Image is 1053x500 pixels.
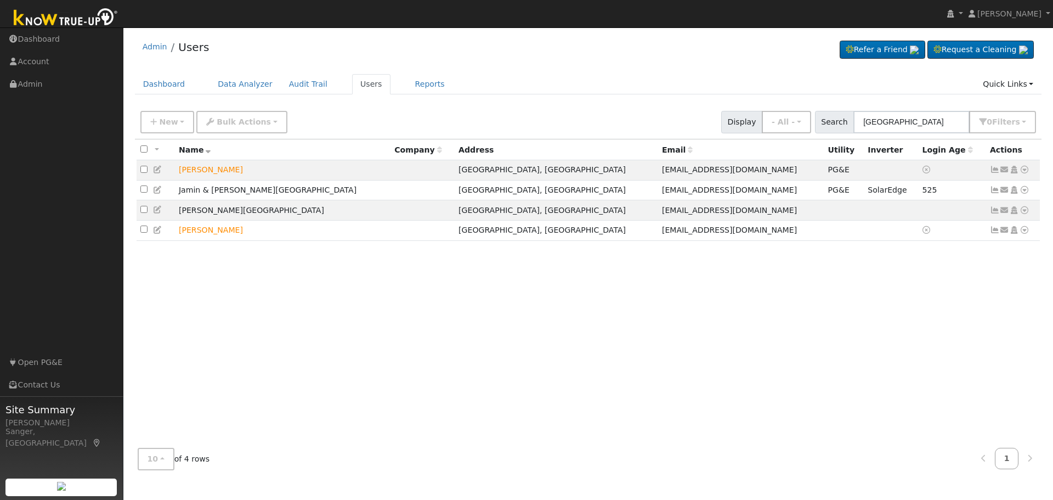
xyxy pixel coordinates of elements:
[281,74,336,94] a: Audit Trail
[992,117,1020,126] span: Filter
[990,206,1000,215] a: Not connected
[828,186,850,194] span: PG&E
[828,165,850,174] span: PG&E
[1015,117,1020,126] span: s
[1020,184,1029,196] a: Other actions
[1019,46,1028,54] img: retrieve
[721,111,762,133] span: Display
[138,448,210,470] span: of 4 rows
[153,226,163,234] a: Edit User
[57,482,66,491] img: retrieve
[210,74,281,94] a: Data Analyzer
[92,439,102,447] a: Map
[815,111,854,133] span: Search
[1000,224,1010,236] a: Louisabrazil@gmail.com
[143,42,167,51] a: Admin
[1020,164,1029,176] a: Other actions
[175,200,390,221] td: [PERSON_NAME][GEOGRAPHIC_DATA]
[910,46,919,54] img: retrieve
[1000,205,1010,216] a: oldcarsrus@sbcglobal.net
[1009,165,1019,174] a: Login As
[5,417,117,429] div: [PERSON_NAME]
[153,165,163,174] a: Edit User
[8,6,123,31] img: Know True-Up
[662,206,797,215] span: [EMAIL_ADDRESS][DOMAIN_NAME]
[153,186,163,194] a: Edit User
[455,160,658,181] td: [GEOGRAPHIC_DATA], [GEOGRAPHIC_DATA]
[1009,206,1019,215] a: Login As
[868,186,907,194] span: SolarEdge
[135,74,194,94] a: Dashboard
[1020,205,1029,216] a: Other actions
[995,448,1019,469] a: 1
[853,111,970,133] input: Search
[922,165,932,174] a: No login access
[969,111,1036,133] button: 0Filters
[922,186,937,194] span: 03/06/2024 4:34:14 PM
[662,145,693,154] span: Email
[352,74,390,94] a: Users
[868,144,914,156] div: Inverter
[977,9,1041,18] span: [PERSON_NAME]
[153,205,163,214] a: Edit User
[975,74,1041,94] a: Quick Links
[5,402,117,417] span: Site Summary
[922,226,932,234] a: No login access
[5,426,117,449] div: Sanger, [GEOGRAPHIC_DATA]
[1009,226,1019,234] a: Login As
[927,41,1034,59] a: Request a Cleaning
[217,117,271,126] span: Bulk Actions
[990,186,1000,194] a: Show Graph
[175,180,390,200] td: Jamin & [PERSON_NAME][GEOGRAPHIC_DATA]
[662,186,797,194] span: [EMAIL_ADDRESS][DOMAIN_NAME]
[840,41,925,59] a: Refer a Friend
[455,220,658,240] td: [GEOGRAPHIC_DATA], [GEOGRAPHIC_DATA]
[1020,224,1029,236] a: Other actions
[1000,164,1010,176] a: louisabrazil3@gmail.com
[762,111,811,133] button: - All -
[662,165,797,174] span: [EMAIL_ADDRESS][DOMAIN_NAME]
[140,111,195,133] button: New
[407,74,453,94] a: Reports
[159,117,178,126] span: New
[1000,184,1010,196] a: rebbrazil@gmail.com
[138,448,174,470] button: 10
[662,226,797,234] span: [EMAIL_ADDRESS][DOMAIN_NAME]
[196,111,287,133] button: Bulk Actions
[458,144,654,156] div: Address
[990,144,1036,156] div: Actions
[455,180,658,200] td: [GEOGRAPHIC_DATA], [GEOGRAPHIC_DATA]
[175,220,390,240] td: Lead
[828,144,860,156] div: Utility
[178,41,209,54] a: Users
[922,145,973,154] span: Days since last login
[179,145,211,154] span: Name
[455,200,658,221] td: [GEOGRAPHIC_DATA], [GEOGRAPHIC_DATA]
[148,454,158,463] span: 10
[990,226,1000,234] a: Not connected
[175,160,390,181] td: Lead
[1009,186,1019,194] a: Login As
[394,145,441,154] span: Company name
[990,165,1000,174] a: Show Graph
